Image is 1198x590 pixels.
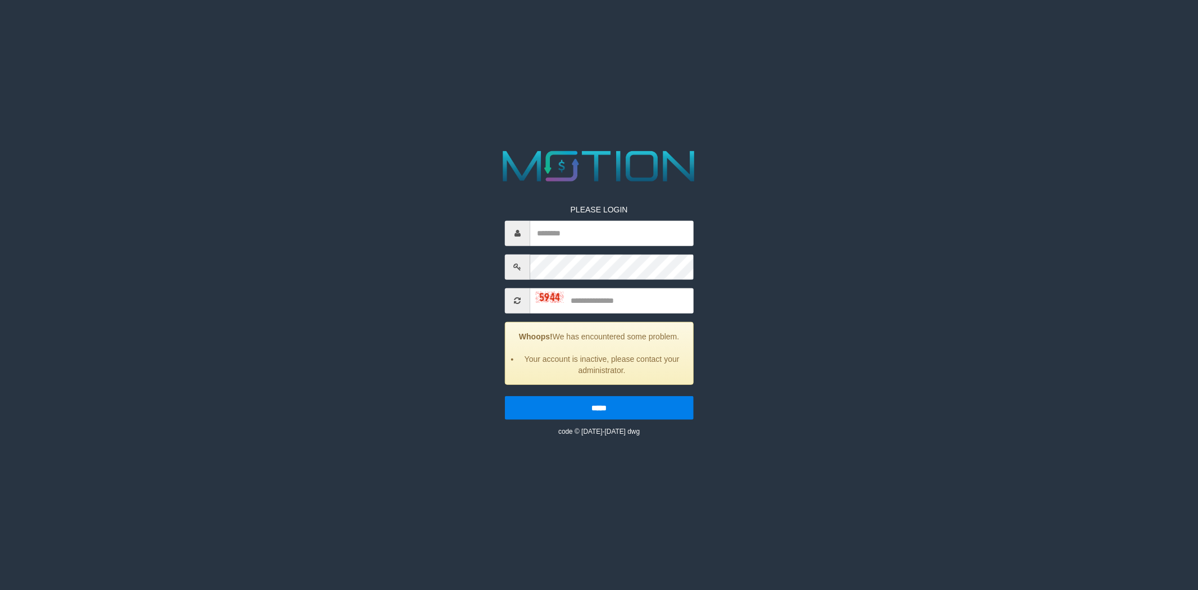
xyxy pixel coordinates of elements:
[558,427,640,435] small: code © [DATE]-[DATE] dwg
[519,332,553,341] strong: Whoops!
[505,203,694,215] p: PLEASE LOGIN
[536,292,564,303] img: captcha
[520,353,685,375] li: Your account is inactive, please contact your administrator.
[494,146,704,187] img: MOTION_logo.png
[505,321,694,384] div: We has encountered some problem.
